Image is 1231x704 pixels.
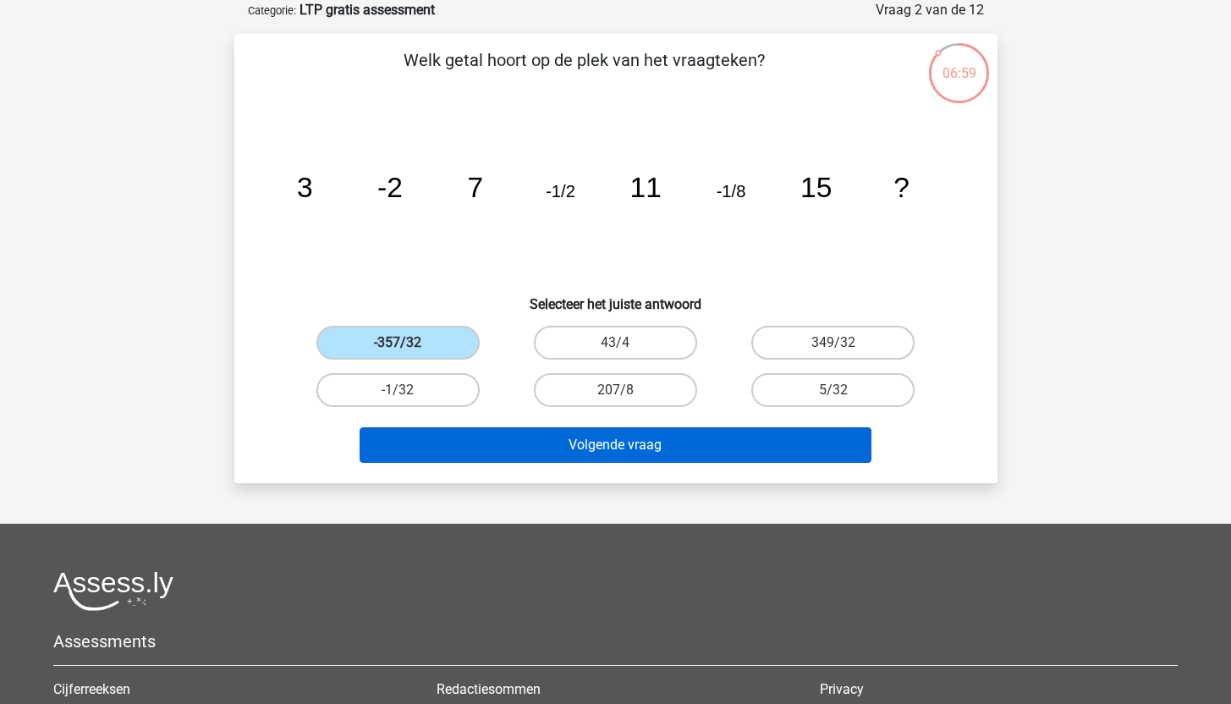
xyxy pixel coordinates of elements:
[53,571,173,611] img: Assessly logo
[261,47,907,98] p: Welk getal hoort op de plek van het vraagteken?
[534,326,697,360] label: 43/4
[316,326,480,360] label: -357/32
[377,172,403,203] tspan: -2
[629,172,661,203] tspan: 11
[534,373,697,407] label: 207/8
[296,172,312,203] tspan: 3
[437,681,541,697] a: Redactiesommen
[360,427,871,463] button: Volgende vraag
[53,681,130,697] a: Cijferreeksen
[800,172,832,203] tspan: 15
[716,182,745,201] tspan: -1/8
[261,283,970,312] h6: Selecteer het juiste antwoord
[53,631,1178,652] h5: Assessments
[893,172,910,203] tspan: ?
[751,326,915,360] label: 349/32
[820,681,864,697] a: Privacy
[316,373,480,407] label: -1/32
[248,4,296,17] small: Categorie:
[927,41,991,84] div: 06:59
[467,172,483,203] tspan: 7
[751,373,915,407] label: 5/32
[300,2,435,18] strong: LTP gratis assessment
[546,182,575,201] tspan: -1/2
